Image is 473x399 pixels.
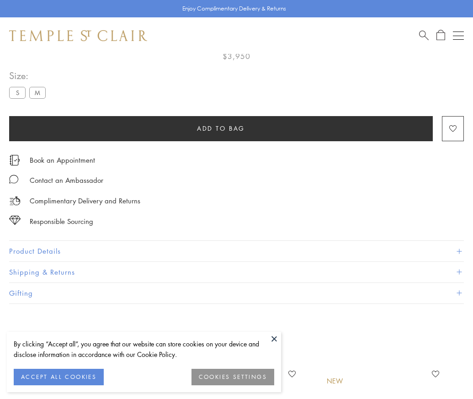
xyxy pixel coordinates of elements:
span: Add to bag [197,123,245,133]
label: S [9,87,26,98]
button: Product Details [9,241,464,261]
div: Responsible Sourcing [30,216,93,227]
img: icon_appointment.svg [9,155,20,165]
img: Temple St. Clair [9,30,147,41]
button: Add to bag [9,116,433,141]
a: Open Shopping Bag [436,30,445,41]
button: Open navigation [453,30,464,41]
span: $3,950 [223,50,250,62]
img: icon_delivery.svg [9,195,21,207]
button: Shipping & Returns [9,262,464,282]
p: Complimentary Delivery and Returns [30,195,140,207]
label: M [29,87,46,98]
span: Size: [9,68,49,83]
div: By clicking “Accept all”, you agree that our website can store cookies on your device and disclos... [14,339,274,360]
p: Enjoy Complimentary Delivery & Returns [182,4,286,13]
a: Book an Appointment [30,155,95,165]
button: ACCEPT ALL COOKIES [14,369,104,385]
div: Contact an Ambassador [30,175,103,186]
img: MessageIcon-01_2.svg [9,175,18,184]
img: icon_sourcing.svg [9,216,21,225]
button: COOKIES SETTINGS [191,369,274,385]
a: Search [419,30,429,41]
div: New [327,376,343,386]
button: Gifting [9,283,464,303]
